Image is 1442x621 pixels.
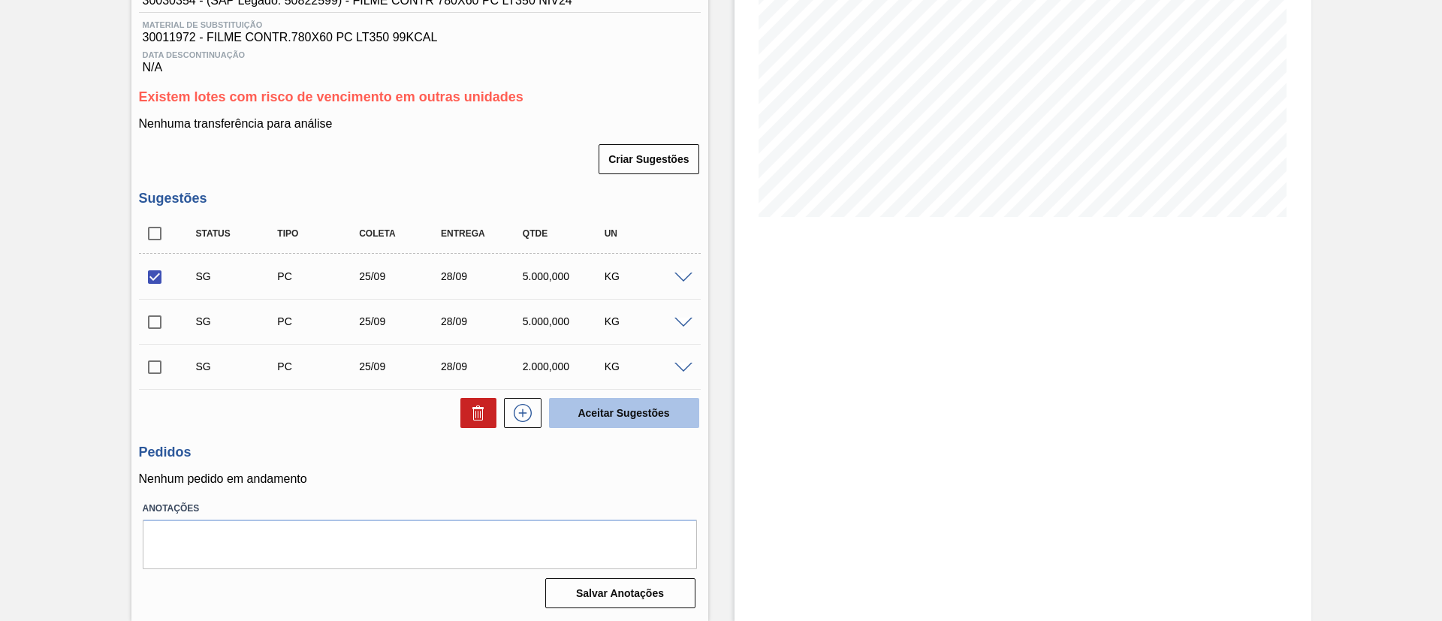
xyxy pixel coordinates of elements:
div: Criar Sugestões [600,143,700,176]
button: Criar Sugestões [599,144,698,174]
div: 25/09/2025 [355,315,446,327]
div: 25/09/2025 [355,360,446,372]
div: Coleta [355,228,446,239]
label: Anotações [143,498,697,520]
button: Aceitar Sugestões [549,398,699,428]
div: 28/09/2025 [437,270,528,282]
div: 28/09/2025 [437,360,528,372]
p: Nenhuma transferência para análise [139,117,701,131]
button: Salvar Anotações [545,578,695,608]
div: KG [601,270,692,282]
div: N/A [139,44,701,74]
div: Sugestão Criada [192,270,283,282]
div: 28/09/2025 [437,315,528,327]
div: KG [601,315,692,327]
div: Nova sugestão [496,398,542,428]
div: Qtde [519,228,610,239]
div: 25/09/2025 [355,270,446,282]
div: Entrega [437,228,528,239]
h3: Sugestões [139,191,701,206]
div: 2.000,000 [519,360,610,372]
div: 5.000,000 [519,270,610,282]
div: Pedido de Compra [273,270,364,282]
span: Material de Substituição [143,20,697,29]
div: Aceitar Sugestões [542,396,701,430]
span: 30011972 - FILME CONTR.780X60 PC LT350 99KCAL [143,31,697,44]
div: Sugestão Criada [192,360,283,372]
div: Pedido de Compra [273,360,364,372]
span: Data Descontinuação [143,50,697,59]
div: 5.000,000 [519,315,610,327]
div: Tipo [273,228,364,239]
div: Sugestão Criada [192,315,283,327]
div: UN [601,228,692,239]
div: Pedido de Compra [273,315,364,327]
div: Status [192,228,283,239]
div: Excluir Sugestões [453,398,496,428]
p: Nenhum pedido em andamento [139,472,701,486]
h3: Pedidos [139,445,701,460]
div: KG [601,360,692,372]
span: Existem lotes com risco de vencimento em outras unidades [139,89,523,104]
